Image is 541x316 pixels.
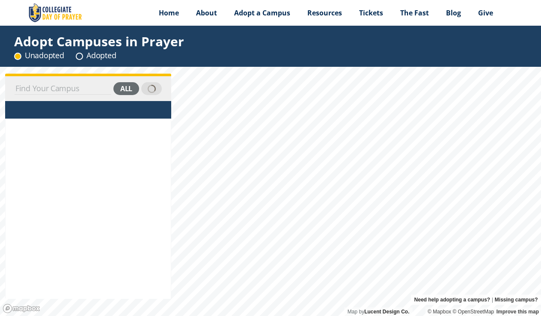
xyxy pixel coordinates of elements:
[351,2,392,24] a: Tickets
[495,295,538,305] a: Missing campus?
[299,2,351,24] a: Resources
[359,8,383,18] span: Tickets
[344,307,413,316] div: Map by
[364,309,409,315] a: Lucent Design Co.
[478,8,493,18] span: Give
[446,8,461,18] span: Blog
[113,82,139,95] div: all
[470,2,502,24] a: Give
[452,309,494,315] a: OpenStreetMap
[150,2,187,24] a: Home
[414,295,490,305] a: Need help adopting a campus?
[437,2,470,24] a: Blog
[307,8,342,18] span: Resources
[76,50,116,61] div: Adopted
[14,50,64,61] div: Unadopted
[187,2,226,24] a: About
[400,8,429,18] span: The Fast
[196,8,217,18] span: About
[3,304,40,313] a: Mapbox logo
[392,2,437,24] a: The Fast
[159,8,179,18] span: Home
[226,2,299,24] a: Adopt a Campus
[428,309,451,315] a: Mapbox
[14,36,184,47] div: Adopt Campuses in Prayer
[496,309,539,315] a: Improve this map
[411,295,541,305] div: |
[15,83,111,95] input: Find Your Campus
[234,8,290,18] span: Adopt a Campus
